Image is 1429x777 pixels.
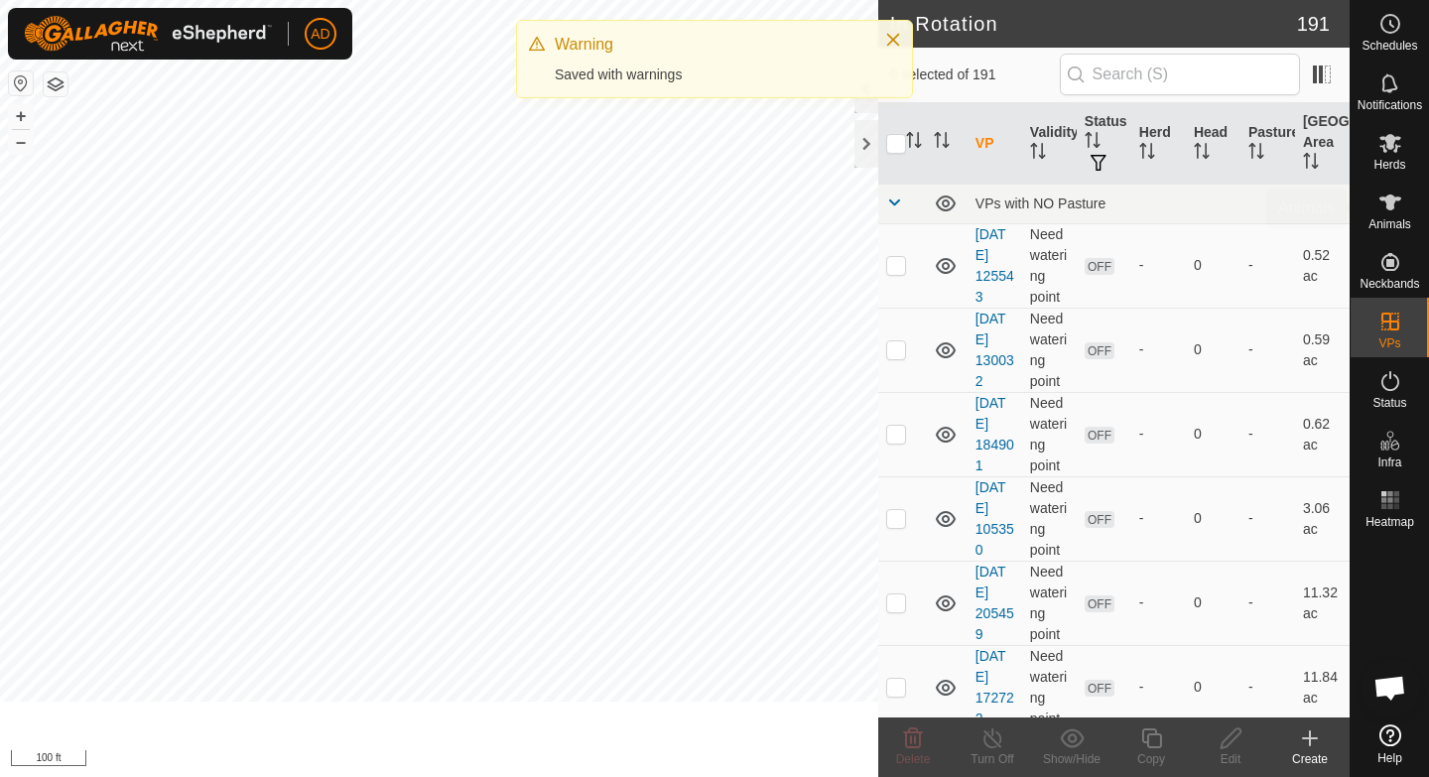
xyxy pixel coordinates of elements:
td: Need watering point [1022,308,1077,392]
th: Validity [1022,103,1077,185]
div: Saved with warnings [555,65,864,85]
p-sorticon: Activate to sort [1030,146,1046,162]
td: 0 [1186,476,1240,561]
span: Notifications [1358,99,1422,111]
td: Need watering point [1022,561,1077,645]
button: – [9,130,33,154]
span: 0 selected of 191 [890,65,1060,85]
p-sorticon: Activate to sort [934,135,950,151]
td: - [1240,308,1295,392]
span: Status [1372,397,1406,409]
a: Contact Us [458,751,517,769]
span: OFF [1085,595,1114,612]
button: + [9,104,33,128]
span: Neckbands [1360,278,1419,290]
td: 0 [1186,645,1240,729]
p-sorticon: Activate to sort [1303,156,1319,172]
p-sorticon: Activate to sort [1139,146,1155,162]
div: - [1139,255,1178,276]
span: Delete [896,752,931,766]
th: Pasture [1240,103,1295,185]
div: - [1139,508,1178,529]
a: [DATE] 172722 [975,648,1014,726]
span: AD [311,24,329,45]
button: Reset Map [9,71,33,95]
td: Need watering point [1022,223,1077,308]
button: Map Layers [44,72,67,96]
div: Turn Off [953,750,1032,768]
td: Need watering point [1022,645,1077,729]
span: OFF [1085,680,1114,697]
a: Open chat [1361,658,1420,717]
div: Warning [555,33,864,57]
td: 11.84 ac [1295,645,1350,729]
th: Status [1077,103,1131,185]
a: [DATE] 184901 [975,395,1014,473]
p-sorticon: Activate to sort [906,135,922,151]
td: 0 [1186,308,1240,392]
div: - [1139,424,1178,445]
p-sorticon: Activate to sort [1194,146,1210,162]
td: 11.32 ac [1295,561,1350,645]
div: - [1139,592,1178,613]
span: Animals [1368,218,1411,230]
input: Search (S) [1060,54,1300,95]
span: OFF [1085,258,1114,275]
div: - [1139,677,1178,698]
a: [DATE] 130032 [975,311,1014,389]
img: Gallagher Logo [24,16,272,52]
a: [DATE] 125543 [975,226,1014,305]
span: Heatmap [1365,516,1414,528]
td: - [1240,392,1295,476]
div: VPs with NO Pasture [975,195,1342,211]
td: - [1240,476,1295,561]
td: Need watering point [1022,392,1077,476]
p-sorticon: Activate to sort [1248,146,1264,162]
span: Help [1377,752,1402,764]
a: Privacy Policy [360,751,435,769]
td: 0.62 ac [1295,392,1350,476]
a: Help [1351,716,1429,772]
a: [DATE] 105350 [975,479,1014,558]
span: Infra [1377,456,1401,468]
a: [DATE] 205459 [975,564,1014,642]
span: 191 [1297,9,1330,39]
div: Show/Hide [1032,750,1111,768]
th: Herd [1131,103,1186,185]
h2: In Rotation [890,12,1297,36]
th: Head [1186,103,1240,185]
td: 0.59 ac [1295,308,1350,392]
div: Copy [1111,750,1191,768]
span: OFF [1085,342,1114,359]
td: 0 [1186,392,1240,476]
th: [GEOGRAPHIC_DATA] Area [1295,103,1350,185]
td: 0.52 ac [1295,223,1350,308]
div: - [1139,339,1178,360]
div: Create [1270,750,1350,768]
td: 0 [1186,561,1240,645]
span: VPs [1378,337,1400,349]
button: Close [879,26,907,54]
td: 0 [1186,223,1240,308]
p-sorticon: Activate to sort [1085,135,1101,151]
th: VP [968,103,1022,185]
span: Herds [1373,159,1405,171]
td: 3.06 ac [1295,476,1350,561]
span: OFF [1085,427,1114,444]
td: - [1240,561,1295,645]
td: - [1240,645,1295,729]
td: - [1240,223,1295,308]
td: Need watering point [1022,476,1077,561]
div: Edit [1191,750,1270,768]
span: Schedules [1362,40,1417,52]
span: OFF [1085,511,1114,528]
